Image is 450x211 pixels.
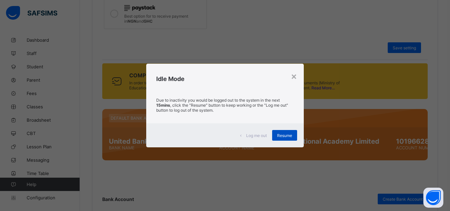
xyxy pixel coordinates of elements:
h2: Idle Mode [156,75,294,82]
strong: 15mins [156,103,170,108]
div: × [291,70,297,82]
p: Due to inactivity you would be logged out to the system in the next , click the "Resume" button t... [156,98,294,113]
button: Open asap [423,188,443,208]
span: Resume [277,133,292,138]
span: Log me out [246,133,267,138]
